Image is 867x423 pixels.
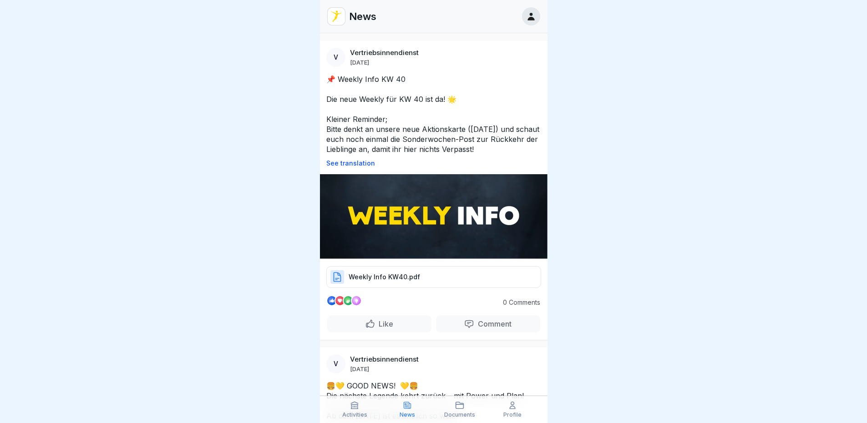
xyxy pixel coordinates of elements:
img: vd4jgc378hxa8p7qw0fvrl7x.png [328,8,345,25]
p: Profile [503,412,522,418]
p: Activities [342,412,367,418]
a: Weekly Info KW40.pdf [326,277,541,286]
p: 0 Comments [490,299,540,306]
p: Vertriebsinnendienst [350,355,419,363]
p: Weekly Info KW40.pdf [349,272,420,282]
p: Comment [474,319,512,328]
p: See translation [326,160,541,167]
div: V [326,354,345,373]
p: [DATE] [350,365,369,373]
div: V [326,48,345,67]
p: Vertriebsinnendienst [350,49,419,57]
img: Post Image [320,174,548,259]
p: News [400,412,415,418]
p: [DATE] [350,59,369,66]
p: Documents [444,412,475,418]
p: 📌 Weekly Info KW 40 Die neue Weekly für KW 40 ist da! 🌟 Kleiner Reminder; Bitte denkt an unsere n... [326,74,541,154]
p: Like [375,319,393,328]
p: News [349,10,376,22]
